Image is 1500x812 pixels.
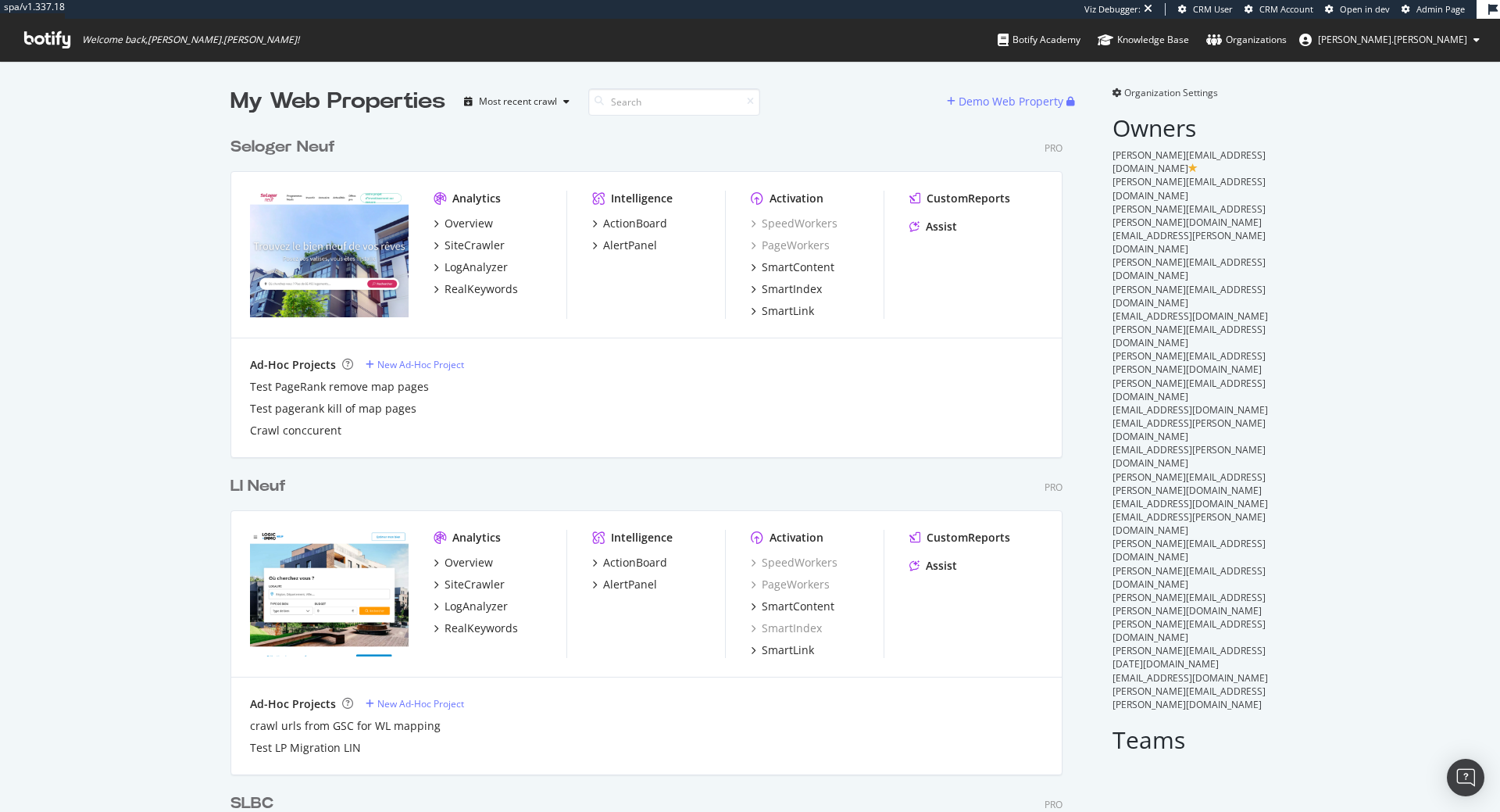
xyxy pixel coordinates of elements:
span: [EMAIL_ADDRESS][PERSON_NAME][DOMAIN_NAME] [1112,510,1266,537]
span: [EMAIL_ADDRESS][PERSON_NAME][DOMAIN_NAME] [1112,229,1266,256]
img: selogerneuf.com [250,191,409,317]
span: [EMAIL_ADDRESS][DOMAIN_NAME] [1112,497,1268,510]
span: CRM User [1193,3,1233,15]
span: Organization Settings [1124,86,1218,99]
a: SmartLink [751,303,814,319]
a: New Ad-Hoc Project [366,358,464,371]
div: AlertPanel [603,238,657,253]
a: LogAnalyzer [434,599,508,614]
div: Open Intercom Messenger [1447,759,1484,796]
div: Demo Web Property [959,94,1063,109]
div: Analytics [452,191,501,206]
div: RealKeywords [445,281,518,297]
a: SpeedWorkers [751,555,837,571]
div: LogAnalyzer [445,599,508,614]
span: Admin Page [1416,3,1465,15]
a: Botify Academy [998,19,1080,61]
span: [EMAIL_ADDRESS][DOMAIN_NAME] [1112,309,1268,323]
a: Assist [909,219,957,234]
a: SiteCrawler [434,238,505,253]
div: Activation [770,191,823,206]
span: [PERSON_NAME][EMAIL_ADDRESS][PERSON_NAME][DOMAIN_NAME] [1112,591,1266,617]
span: [PERSON_NAME][EMAIL_ADDRESS][PERSON_NAME][DOMAIN_NAME] [1112,349,1266,376]
div: Intelligence [611,191,673,206]
div: SmartIndex [762,281,822,297]
div: New Ad-Hoc Project [377,358,464,371]
button: [PERSON_NAME].[PERSON_NAME] [1287,27,1492,52]
button: Demo Web Property [947,89,1066,114]
a: SmartContent [751,259,834,275]
span: Open in dev [1340,3,1390,15]
div: LogAnalyzer [445,259,508,275]
a: Test PageRank remove map pages [250,379,429,395]
a: Crawl conccurent [250,423,341,438]
div: crawl urls from GSC for WL mapping [250,718,441,734]
span: [EMAIL_ADDRESS][DOMAIN_NAME] [1112,671,1268,685]
span: [EMAIL_ADDRESS][PERSON_NAME][DOMAIN_NAME] [1112,443,1266,470]
a: PageWorkers [751,238,830,253]
div: Test LP Migration LIN [250,740,361,756]
div: Test pagerank kill of map pages [250,401,416,417]
div: Pro [1045,141,1062,155]
span: [PERSON_NAME][EMAIL_ADDRESS][DOMAIN_NAME] [1112,564,1266,591]
div: Knowledge Base [1098,32,1189,48]
a: PageWorkers [751,577,830,592]
a: CRM User [1178,3,1233,16]
div: My Web Properties [230,86,445,117]
div: RealKeywords [445,621,518,636]
a: AlertPanel [592,238,657,253]
span: [PERSON_NAME][EMAIL_ADDRESS][DATE][DOMAIN_NAME] [1112,644,1266,671]
a: RealKeywords [434,281,518,297]
div: Assist [926,219,957,234]
span: [PERSON_NAME][EMAIL_ADDRESS][DOMAIN_NAME] [1112,323,1266,349]
div: SiteCrawler [445,238,505,253]
span: [PERSON_NAME][EMAIL_ADDRESS][DOMAIN_NAME] [1112,148,1266,175]
img: neuf.logic-immo.com [250,530,409,656]
a: SmartIndex [751,621,822,636]
span: [EMAIL_ADDRESS][DOMAIN_NAME] [1112,403,1268,417]
div: Seloger Neuf [230,136,335,159]
a: CustomReports [909,530,1010,546]
a: SpeedWorkers [751,216,837,231]
a: Open in dev [1325,3,1390,16]
span: CRM Account [1259,3,1313,15]
span: [PERSON_NAME][EMAIL_ADDRESS][DOMAIN_NAME] [1112,175,1266,202]
div: New Ad-Hoc Project [377,697,464,710]
a: SmartLink [751,642,814,658]
span: [EMAIL_ADDRESS][PERSON_NAME][DOMAIN_NAME] [1112,417,1266,443]
span: [PERSON_NAME][EMAIL_ADDRESS][PERSON_NAME][DOMAIN_NAME] [1112,470,1266,497]
div: LI Neuf [230,475,286,498]
a: Assist [909,558,957,574]
a: Seloger Neuf [230,136,341,159]
a: Overview [434,216,493,231]
div: Assist [926,558,957,574]
div: SiteCrawler [445,577,505,592]
div: SmartLink [762,642,814,658]
span: [PERSON_NAME][EMAIL_ADDRESS][DOMAIN_NAME] [1112,617,1266,644]
a: SiteCrawler [434,577,505,592]
a: ActionBoard [592,216,667,231]
a: Organizations [1206,19,1287,61]
a: SmartContent [751,599,834,614]
a: RealKeywords [434,621,518,636]
div: Analytics [452,530,501,546]
span: [PERSON_NAME][EMAIL_ADDRESS][DOMAIN_NAME] [1112,377,1266,403]
a: Demo Web Property [947,95,1066,108]
div: Ad-Hoc Projects [250,696,336,712]
input: Search [588,88,760,116]
div: Pro [1045,798,1062,811]
span: Welcome back, [PERSON_NAME].[PERSON_NAME] ! [82,34,299,46]
div: AlertPanel [603,577,657,592]
div: Overview [445,216,493,231]
a: ActionBoard [592,555,667,571]
span: benjamin.bussiere [1318,33,1467,46]
div: Intelligence [611,530,673,546]
div: Ad-Hoc Projects [250,357,336,373]
div: SmartLink [762,303,814,319]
